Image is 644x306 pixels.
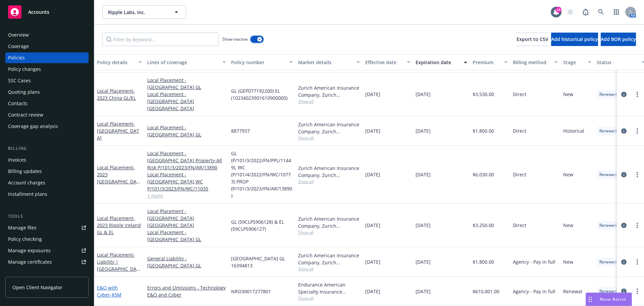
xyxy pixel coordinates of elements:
span: Historical [563,127,584,134]
a: Quoting plans [5,87,89,97]
span: 8877937 [231,127,250,134]
button: Ripple Labs, Inc. [102,5,186,19]
span: Open Client Navigator [12,284,62,291]
a: 1 more [147,192,226,199]
span: $1,800.00 [473,258,494,265]
a: circleInformation [620,171,628,179]
button: Premium [470,54,510,70]
div: Policy checking [8,234,42,245]
a: Local Placement - [GEOGRAPHIC_DATA] GL [147,124,226,138]
span: Direct [513,127,526,134]
button: Policy number [228,54,296,70]
a: E&O with Cyber [97,285,121,298]
span: [DATE] [365,127,380,134]
a: Report a Bug [579,5,592,19]
button: Lines of coverage [145,54,228,70]
span: New [563,171,573,178]
a: Local Placement - [GEOGRAPHIC_DATA] [GEOGRAPHIC_DATA] [147,208,226,229]
a: Policies [5,52,89,63]
span: [DATE] [365,288,380,295]
div: Billing updates [8,166,42,177]
a: Invoices [5,155,89,165]
span: [DATE] [416,258,431,265]
span: Renewed [599,288,616,294]
a: more [633,258,641,266]
span: Show all [298,98,360,104]
span: Export to CSV [517,36,548,42]
a: Local Placement [97,121,139,141]
button: Stage [560,54,594,70]
span: [DATE] [365,222,380,229]
span: Ripple Labs, Inc. [108,9,166,16]
div: Lines of coverage [147,59,218,66]
span: GL (59CLP5906128) & EL (59CLP5906127) [231,218,293,232]
span: - Liability | [GEOGRAPHIC_DATA] GL w/ EL #16394813 [97,252,140,286]
div: Overview [8,30,29,40]
span: Show all [298,295,360,301]
a: circleInformation [620,258,628,266]
div: Manage files [8,222,37,233]
span: Direct [513,171,526,178]
div: Invoices [8,155,26,165]
span: [DATE] [365,91,380,98]
div: Effective date [365,59,403,66]
span: Accounts [28,9,49,15]
span: Direct [513,91,526,98]
a: more [633,221,641,229]
span: [DATE] [416,222,431,229]
span: Renewal [563,288,582,295]
span: New [563,91,573,98]
a: Manage certificates [5,257,89,267]
span: Renewed [599,128,616,134]
span: $3,250.00 [473,222,494,229]
div: Endurance American Specialty Insurance Company, Sompo International, RT Specialty Insurance Servi... [298,281,360,295]
div: Zurich American Insurance Company, Zurich Insurance Group, Zurich Insurance Group (International)... [298,121,360,135]
button: Add BOR policy [601,33,636,46]
a: Manage claims [5,268,89,279]
div: Account charges [8,177,45,188]
a: Local Placement - [GEOGRAPHIC_DATA] Property-All Risk P/101/3/2023/FN/AR/13890 [147,150,226,171]
span: $3,530.00 [473,91,494,98]
a: Manage exposures [5,245,89,256]
a: circleInformation [620,127,628,135]
span: - 2023 China GL/EL [97,88,136,101]
button: Market details [296,54,363,70]
a: circleInformation [620,221,628,229]
button: Export to CSV [517,33,548,46]
span: Show all [298,266,360,272]
span: GL (P/101/3/2022/FN/PPL/11449), WC (P/101/4/2022/FN/WC/10773) PROP (P/101/3/2023/FN/AR/13890) [231,150,293,199]
a: Installment plans [5,189,89,200]
span: [GEOGRAPHIC_DATA] GL 16394813 [231,255,293,269]
a: Errors and Omissions - Technology E&O and Cyber [147,284,226,298]
span: Add BOR policy [601,36,636,42]
span: Show all [298,179,360,184]
div: Manage claims [8,268,42,279]
div: Zurich American Insurance Company, Zurich Insurance Group, Zurich Insurance Group (International) [298,215,360,229]
a: Contract review [5,110,89,120]
a: Manage files [5,222,89,233]
span: Nova Assist [600,296,626,302]
button: Add historical policy [551,33,598,46]
span: [DATE] [365,171,380,178]
a: more [633,127,641,135]
a: more [633,287,641,295]
button: Expiration date [413,54,470,70]
div: Policy changes [8,64,41,75]
button: Effective date [363,54,413,70]
span: $610,001.00 [473,288,499,295]
span: Add historical policy [551,36,598,42]
div: Zurich American Insurance Company, Zurich Insurance Group [298,252,360,266]
a: Local Placement - [GEOGRAPHIC_DATA] GL [147,229,226,243]
div: Premium [473,59,500,66]
div: Contract review [8,110,43,120]
span: - 2023 Ripple Ireland GL & EL [97,215,141,235]
a: General Liability - [GEOGRAPHIC_DATA] GL [147,255,226,269]
span: [DATE] [365,258,380,265]
div: Drag to move [586,293,594,306]
span: Renewed [599,91,616,97]
div: Installment plans [8,189,47,200]
span: - 2023 [GEOGRAPHIC_DATA] Local Policies (GL, WC, PROP) [97,164,140,199]
span: Agency - Pay in full [513,288,555,295]
a: Billing updates [5,166,89,177]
